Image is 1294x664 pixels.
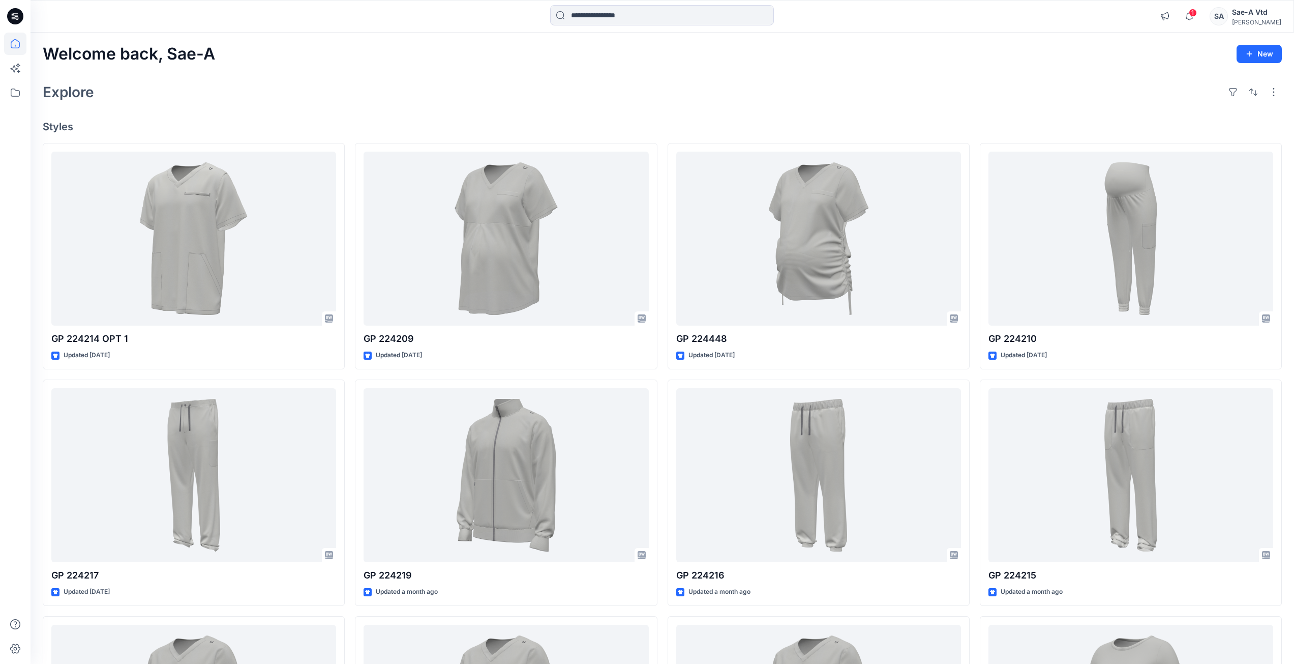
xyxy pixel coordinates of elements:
[688,587,750,597] p: Updated a month ago
[1001,350,1047,361] p: Updated [DATE]
[688,350,735,361] p: Updated [DATE]
[364,332,648,346] p: GP 224209
[1210,7,1228,25] div: SA
[988,332,1273,346] p: GP 224210
[51,332,336,346] p: GP 224214 OPT 1
[376,350,422,361] p: Updated [DATE]
[676,388,961,563] a: GP 224216
[64,587,110,597] p: Updated [DATE]
[376,587,438,597] p: Updated a month ago
[1189,9,1197,17] span: 1
[988,568,1273,583] p: GP 224215
[51,568,336,583] p: GP 224217
[676,152,961,326] a: GP 224448
[364,388,648,563] a: GP 224219
[51,152,336,326] a: GP 224214 OPT 1
[43,121,1282,133] h4: Styles
[988,152,1273,326] a: GP 224210
[676,332,961,346] p: GP 224448
[51,388,336,563] a: GP 224217
[1001,587,1063,597] p: Updated a month ago
[43,45,215,64] h2: Welcome back, Sae-A
[43,84,94,100] h2: Explore
[676,568,961,583] p: GP 224216
[1237,45,1282,63] button: New
[364,568,648,583] p: GP 224219
[64,350,110,361] p: Updated [DATE]
[1232,18,1281,26] div: [PERSON_NAME]
[988,388,1273,563] a: GP 224215
[1232,6,1281,18] div: Sae-A Vtd
[364,152,648,326] a: GP 224209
